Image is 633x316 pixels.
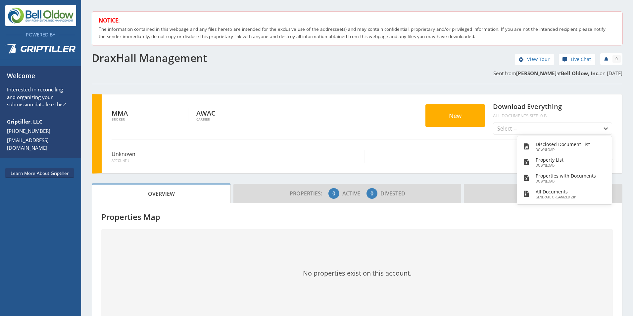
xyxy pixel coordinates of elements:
[112,118,188,121] span: Broker
[536,179,596,184] small: Download
[7,71,71,86] h6: Welcome
[101,212,613,221] h4: Properties Map
[571,56,591,63] span: Live Chat
[290,190,327,197] span: Properties:
[536,163,596,168] small: Download
[370,189,373,197] span: 0
[493,113,612,118] span: All documents size: 0 B
[536,172,596,179] h3: Properties with Documents
[615,56,618,62] span: 0
[0,38,81,63] a: Griptiller
[380,190,405,197] span: Divested
[112,108,188,122] div: MMA
[536,141,596,148] h3: Disclosed Document List
[516,70,557,77] strong: [PERSON_NAME]
[99,17,120,24] strong: NOTICE:
[361,65,623,77] p: Sent from at on [DATE]
[332,189,335,197] span: 0
[101,269,613,277] h3: No properties exist on this account.
[559,54,595,67] div: help
[536,188,596,195] h3: All Documents
[5,168,74,178] a: Learn More About Griptiller
[527,56,550,63] span: View Tour
[7,136,71,152] a: [EMAIL_ADDRESS][DOMAIN_NAME]
[99,26,612,40] p: The information contained in this webpage and any files hereto are intended for the exclusive use...
[7,86,71,110] p: Interested in reconciling and organizing your submission data like this?
[497,125,517,132] span: Select --
[536,195,596,200] small: Generate Organized Zip
[449,111,462,120] span: New
[561,70,600,77] strong: Bell Oldow, Inc.
[23,31,59,38] span: Powered By
[536,156,596,163] h3: Property List
[425,104,485,127] button: New
[595,52,622,65] div: notifications
[7,118,42,125] strong: Griptiller, LLC
[7,127,71,135] a: [PHONE_NUMBER]
[112,150,365,163] div: Unknown
[493,101,612,119] h4: Download Everything
[5,5,76,26] img: Bell Oldow, Inc.
[515,54,554,65] a: View Tour
[365,150,612,163] div: [DATE]
[370,159,612,163] span: Created At
[196,118,273,121] span: Carrier
[196,108,273,122] div: AWAC
[559,54,595,65] a: Live Chat
[148,187,175,200] span: Overview
[342,190,365,197] span: Active
[92,52,353,64] h1: DraxHall Management
[112,159,360,163] span: Account #
[493,123,612,134] button: Select --
[536,148,596,153] small: Download
[600,53,622,65] a: 0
